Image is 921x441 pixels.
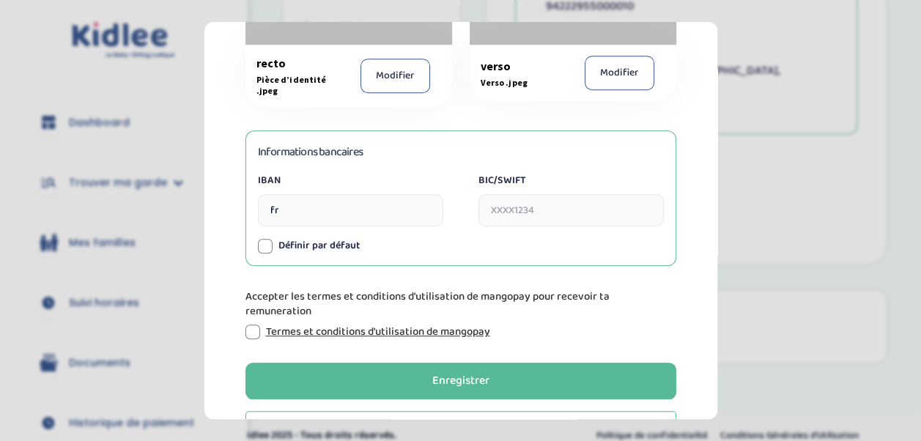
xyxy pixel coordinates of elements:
label: IBAN [258,173,443,188]
input: FRXXXXXXXXXXXXXXXXXXXXXX123 [258,194,443,226]
label: Définir par défaut [278,238,360,253]
button: Modifier [585,56,654,90]
button: Enregistrer [245,363,676,399]
span: Verso .jpeg [481,77,559,88]
span: Pièce d’identité .jpeg [256,74,335,96]
button: Modifier [360,59,430,93]
p: Accepter les termes et conditions d'utilisation de mangopay pour recevoir ta remuneration [245,289,676,319]
input: XXXX1234 [478,194,664,226]
h3: Informations bancaires [258,143,363,161]
span: recto [256,56,335,70]
a: Termes et conditions d'utilisation de mangopay [266,325,490,339]
label: BIC/SWIFT [478,173,664,188]
span: verso [481,59,559,73]
div: Enregistrer [432,373,489,390]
